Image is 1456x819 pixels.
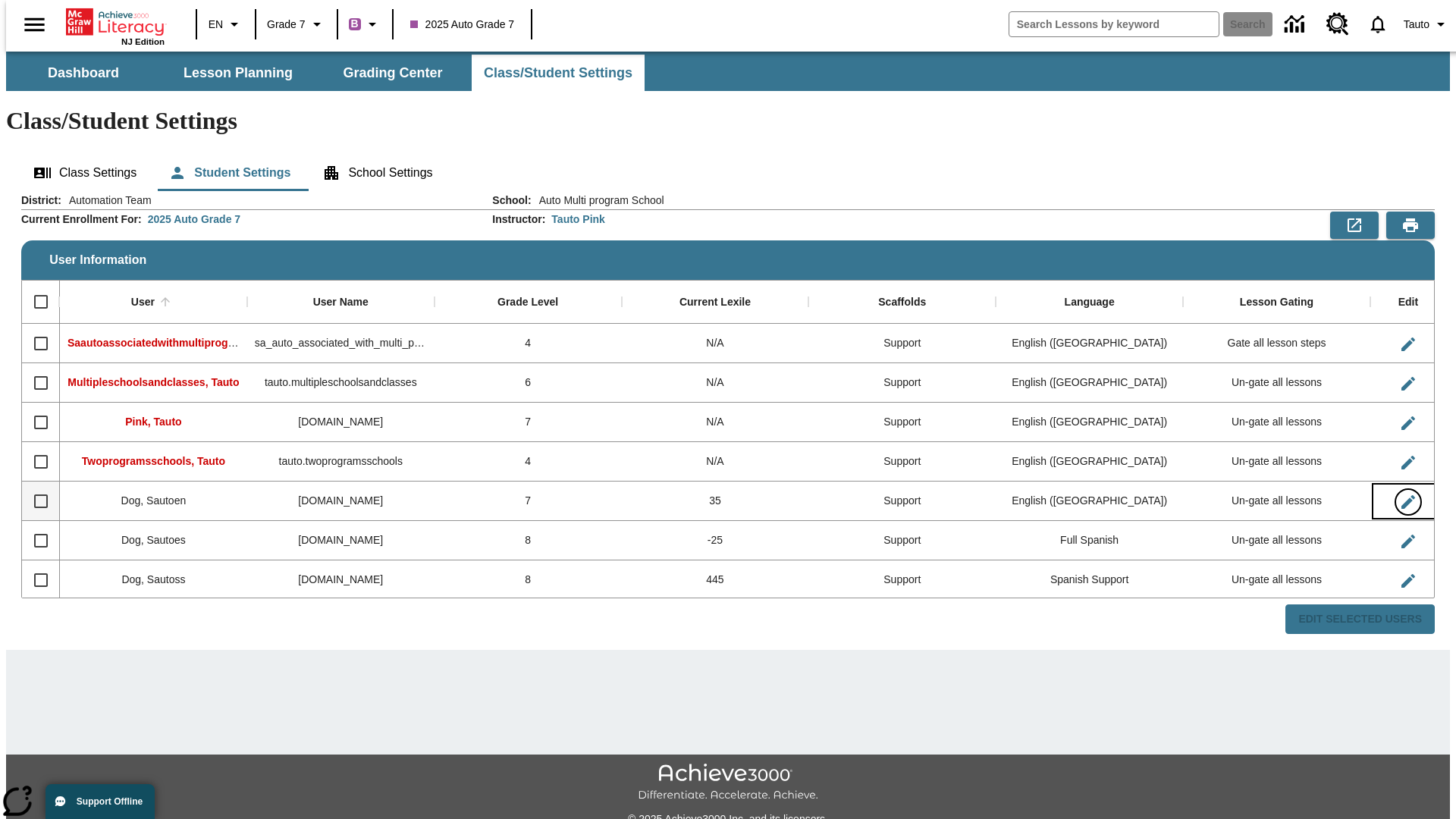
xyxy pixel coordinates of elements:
button: Support Offline [45,784,155,819]
div: Un-gate all lessons [1183,560,1370,600]
div: Un-gate all lessons [1183,442,1370,482]
div: User Name [313,296,369,309]
div: 35 [622,482,809,521]
h2: Instructor : [492,213,545,226]
div: sa_auto_associated_with_multi_program_classes [247,324,435,363]
span: Tauto [1404,17,1429,33]
button: Grading Center [317,55,469,91]
button: Edit User [1393,447,1423,478]
button: Class Settings [21,155,149,191]
div: English (US) [996,442,1183,482]
div: 445 [622,560,809,600]
img: Achieve3000 Differentiate Accelerate Achieve [638,764,818,802]
span: Twoprogramsschools, Tauto [82,455,225,467]
div: Un-gate all lessons [1183,363,1370,403]
h1: Class/Student Settings [6,107,1450,135]
div: 7 [435,482,622,521]
button: Class/Student Settings [472,55,645,91]
span: Grade 7 [267,17,306,33]
button: Edit User [1393,566,1423,596]
div: User [131,296,155,309]
span: Dog, Sautoen [121,494,187,507]
button: Open side menu [12,2,57,47]
div: Spanish Support [996,560,1183,600]
div: tauto.multipleschoolsandclasses [247,363,435,403]
button: Edit User [1393,369,1423,399]
button: Edit User [1393,487,1423,517]
div: -25 [622,521,809,560]
span: NJ Edition [121,37,165,46]
div: SubNavbar [6,52,1450,91]
div: Un-gate all lessons [1183,403,1370,442]
span: EN [209,17,223,33]
a: Notifications [1358,5,1398,44]
div: 6 [435,363,622,403]
div: 4 [435,324,622,363]
div: Tauto Pink [551,212,605,227]
div: Lesson Gating [1240,296,1313,309]
button: Export to CSV [1330,212,1379,239]
div: Un-gate all lessons [1183,482,1370,521]
div: Language [1065,296,1115,309]
h2: District : [21,194,61,207]
span: Pink, Tauto [125,416,181,428]
span: Dog, Sautoss [121,573,185,585]
div: Home [66,5,165,46]
span: Automation Team [61,193,152,208]
div: Scaffolds [878,296,926,309]
button: Grade: Grade 7, Select a grade [261,11,332,38]
div: Support [808,442,996,482]
button: Edit User [1393,329,1423,359]
div: Support [808,324,996,363]
div: 7 [435,403,622,442]
div: tauto.twoprogramsschools [247,442,435,482]
div: English (US) [996,482,1183,521]
div: 4 [435,442,622,482]
button: Student Settings [156,155,303,191]
h2: Current Enrollment For : [21,213,142,226]
div: sautoes.dog [247,521,435,560]
span: 2025 Auto Grade 7 [410,17,515,33]
span: Dog, Sautoes [121,534,186,546]
span: User Information [49,253,146,267]
input: search field [1009,12,1219,36]
span: Support Offline [77,796,143,807]
div: tauto.pink [247,403,435,442]
a: Resource Center, Will open in new tab [1317,4,1358,45]
div: Edit [1398,296,1418,309]
a: Data Center [1276,4,1317,45]
button: Print Preview [1386,212,1435,239]
div: English (US) [996,324,1183,363]
div: N/A [622,363,809,403]
span: Saautoassociatedwithmultiprogr, Saautoassociatedwithmultiprogr [67,337,402,349]
a: Home [66,7,165,37]
span: Auto Multi program School [532,193,664,208]
div: English (US) [996,403,1183,442]
div: Gate all lesson steps [1183,324,1370,363]
span: Multipleschoolsandclasses, Tauto [67,376,239,388]
div: 8 [435,521,622,560]
div: N/A [622,442,809,482]
div: Support [808,521,996,560]
div: Support [808,482,996,521]
span: B [351,14,359,33]
div: sautoss.dog [247,560,435,600]
div: Full Spanish [996,521,1183,560]
h2: School : [492,194,531,207]
div: 8 [435,560,622,600]
div: N/A [622,403,809,442]
div: Support [808,403,996,442]
div: sautoen.dog [247,482,435,521]
div: Class/Student Settings [21,155,1435,191]
div: User Information [21,193,1435,635]
div: N/A [622,324,809,363]
button: Edit User [1393,408,1423,438]
div: Un-gate all lessons [1183,521,1370,560]
div: English (US) [996,363,1183,403]
button: Boost Class color is purple. Change class color [343,11,388,38]
div: Current Lexile [679,296,751,309]
button: School Settings [310,155,444,191]
div: Grade Level [497,296,558,309]
div: 2025 Auto Grade 7 [148,212,240,227]
div: SubNavbar [6,55,646,91]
